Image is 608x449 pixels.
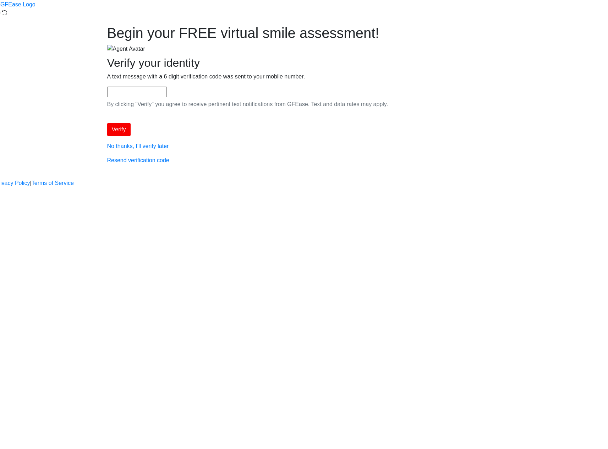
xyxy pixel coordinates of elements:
a: | [30,179,32,187]
p: A text message with a 6 digit verification code was sent to your mobile number. [107,72,501,81]
img: Agent Avatar [107,45,145,53]
h2: Verify your identity [107,56,501,70]
a: Resend verification code [107,157,169,163]
h1: Begin your FREE virtual smile assessment! [107,24,501,42]
p: By clicking "Verify" you agree to receive pertinent text notifications from GFEase. Text and data... [107,100,501,109]
button: Verify [107,123,131,136]
a: No thanks, I'll verify later [107,143,169,149]
a: Terms of Service [32,179,74,187]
